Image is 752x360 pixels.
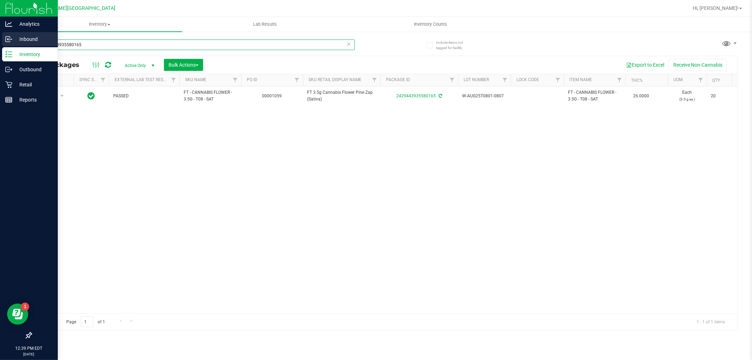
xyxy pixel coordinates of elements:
[396,93,436,98] a: 2429443935580165
[12,35,55,43] p: Inbound
[622,59,669,71] button: Export to Excel
[436,40,471,50] span: Include items not tagged for facility
[307,89,376,103] span: FT 3.5g Cannabis Flower Pine Zap (Sativa)
[81,316,93,327] input: 1
[244,21,286,28] span: Lab Results
[5,96,12,103] inline-svg: Reports
[29,5,116,11] span: [PERSON_NAME][GEOGRAPHIC_DATA]
[21,303,29,311] iframe: Resource center unread badge
[347,39,351,49] span: Clear
[182,17,348,32] a: Lab Results
[446,74,458,86] a: Filter
[672,96,702,103] p: (3.5 g ea.)
[79,77,106,82] a: Sync Status
[37,61,86,69] span: All Packages
[711,93,738,99] span: 20
[115,77,170,82] a: External Lab Test Result
[630,91,653,101] span: 26.0000
[5,81,12,88] inline-svg: Retail
[404,21,457,28] span: Inventory Counts
[669,59,727,71] button: Receive Non-Cannabis
[12,20,55,28] p: Analytics
[97,74,109,86] a: Filter
[60,316,111,327] span: Page of 1
[113,93,175,99] span: PASSED
[3,345,55,352] p: 12:39 PM EDT
[247,77,257,82] a: PO ID
[31,39,355,50] input: Search Package ID, Item Name, SKU, Lot or Part Number...
[17,17,182,32] a: Inventory
[17,21,182,28] span: Inventory
[568,89,621,103] span: FT - CANNABIS FLOWER - 3.5G - T08 - SAT
[12,80,55,89] p: Retail
[12,96,55,104] p: Reports
[552,74,564,86] a: Filter
[262,93,282,98] a: 00001059
[464,77,489,82] a: Lot Number
[12,65,55,74] p: Outbound
[185,77,206,82] a: SKU Name
[230,74,241,86] a: Filter
[184,89,237,103] span: FT - CANNABIS FLOWER - 3.5G - T08 - SAT
[88,91,95,101] span: In Sync
[386,77,410,82] a: Package ID
[291,74,303,86] a: Filter
[58,91,67,101] span: select
[462,93,507,99] span: W-AUG25T0801-0807
[7,304,28,325] iframe: Resource center
[5,66,12,73] inline-svg: Outbound
[438,93,442,98] span: Sync from Compliance System
[569,77,592,82] a: Item Name
[5,20,12,28] inline-svg: Analytics
[308,77,361,82] a: Sku Retail Display Name
[169,62,198,68] span: Bulk Actions
[12,50,55,59] p: Inventory
[499,74,511,86] a: Filter
[672,89,702,103] span: Each
[5,36,12,43] inline-svg: Inbound
[614,74,625,86] a: Filter
[3,352,55,357] p: [DATE]
[693,5,739,11] span: Hi, [PERSON_NAME]!
[516,77,539,82] a: Lock Code
[691,316,730,327] span: 1 - 1 of 1 items
[168,74,179,86] a: Filter
[631,78,643,83] a: THC%
[369,74,380,86] a: Filter
[348,17,513,32] a: Inventory Counts
[695,74,707,86] a: Filter
[673,77,683,82] a: UOM
[5,51,12,58] inline-svg: Inventory
[712,78,720,83] a: Qty
[164,59,203,71] button: Bulk Actions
